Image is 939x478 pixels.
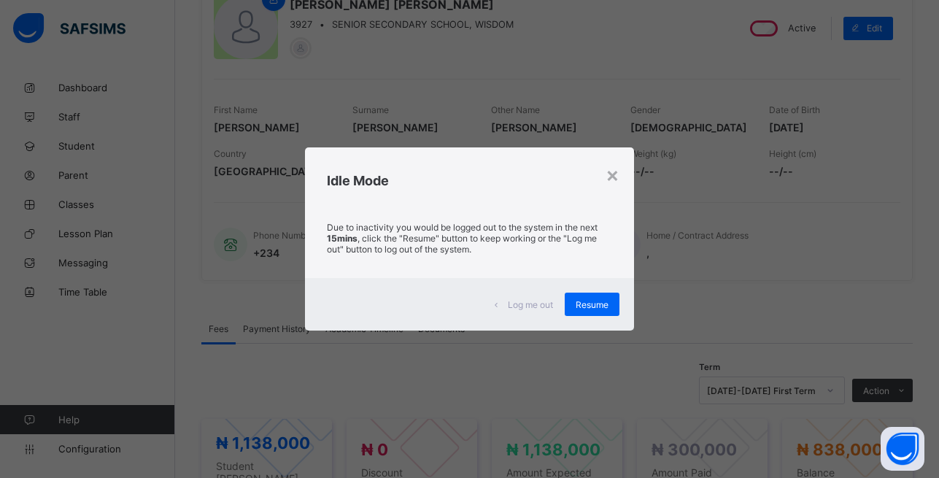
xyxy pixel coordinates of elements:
span: Log me out [508,299,553,310]
strong: 15mins [327,233,358,244]
span: Resume [576,299,608,310]
h2: Idle Mode [327,173,611,188]
div: × [606,162,619,187]
button: Open asap [881,427,924,471]
p: Due to inactivity you would be logged out to the system in the next , click the "Resume" button t... [327,222,611,255]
